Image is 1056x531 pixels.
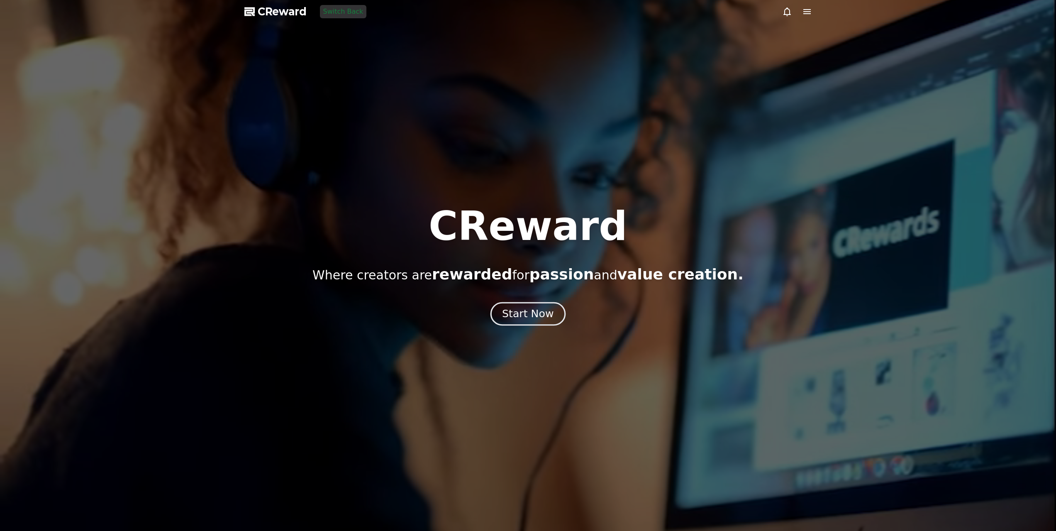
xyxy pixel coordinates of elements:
span: value creation. [617,266,744,283]
a: Start Now [492,311,564,319]
span: CReward [258,5,307,18]
p: Where creators are for and [312,266,744,283]
button: Switch Back [320,5,367,18]
span: passion [529,266,594,283]
h1: CReward [429,206,627,246]
div: Start Now [502,307,554,321]
button: Start Now [490,302,566,325]
span: rewarded [432,266,512,283]
a: CReward [244,5,307,18]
